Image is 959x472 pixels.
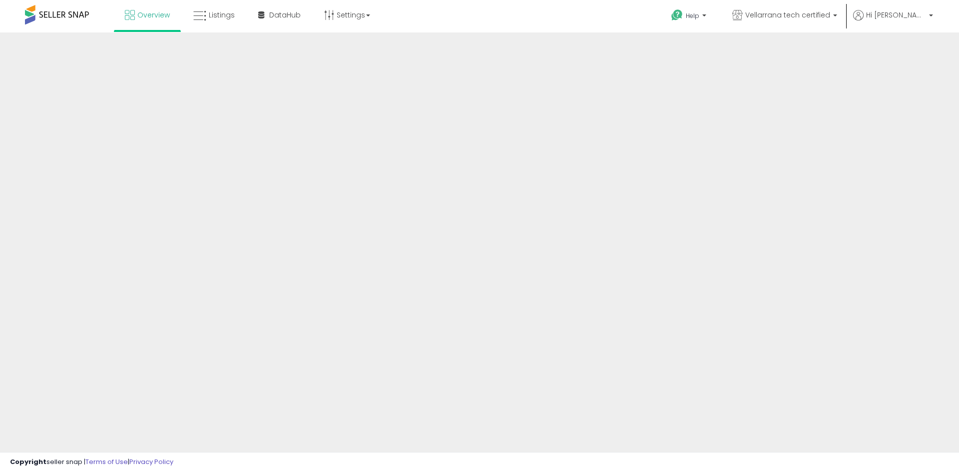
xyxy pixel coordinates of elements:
[853,10,933,32] a: Hi [PERSON_NAME]
[663,1,716,32] a: Help
[209,10,235,20] span: Listings
[671,9,683,21] i: Get Help
[686,11,699,20] span: Help
[137,10,170,20] span: Overview
[269,10,301,20] span: DataHub
[745,10,830,20] span: Vellarrana tech certified
[866,10,926,20] span: Hi [PERSON_NAME]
